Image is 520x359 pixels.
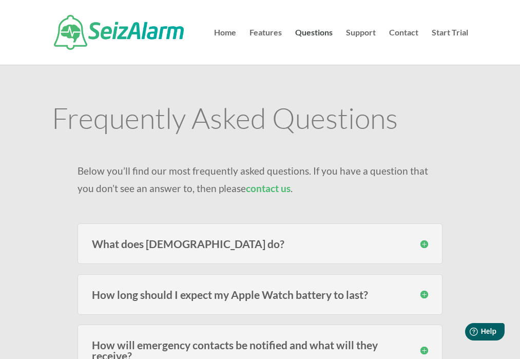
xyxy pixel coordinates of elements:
[92,238,428,249] h3: What does [DEMOGRAPHIC_DATA] do?
[389,29,418,65] a: Contact
[54,15,184,50] img: SeizAlarm
[295,29,333,65] a: Questions
[52,103,468,137] h1: Frequently Asked Questions
[246,182,291,194] a: contact us
[214,29,236,65] a: Home
[429,319,509,348] iframe: Help widget launcher
[249,29,282,65] a: Features
[432,29,468,65] a: Start Trial
[92,289,428,300] h3: How long should I expect my Apple Watch battery to last?
[78,162,442,197] p: Below you’ll find our most frequently asked questions. If you have a question that you don’t see ...
[346,29,376,65] a: Support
